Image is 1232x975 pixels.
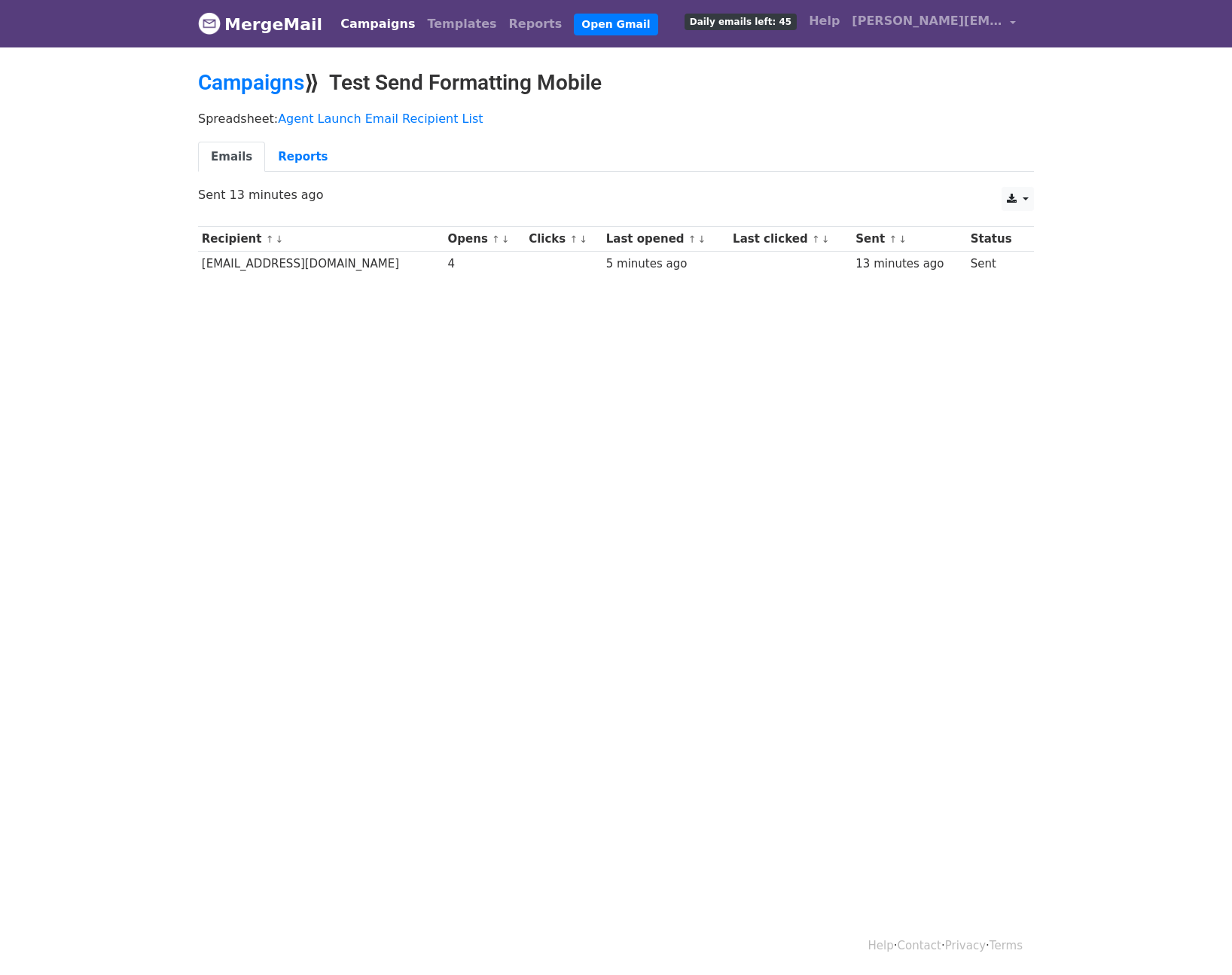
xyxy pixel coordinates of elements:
[574,14,657,35] a: Open Gmail
[898,234,907,245] a: ↓
[198,111,1034,127] p: Spreadsheet:
[502,234,510,245] a: ↓
[525,227,602,252] th: Clicks
[579,234,587,245] a: ↓
[198,187,1034,203] p: Sent 13 minutes ago
[334,9,421,39] a: Campaigns
[812,234,820,245] a: ↑
[990,939,1023,952] a: Terms
[602,227,729,252] th: Last opened
[444,227,526,252] th: Opens
[266,234,274,245] a: ↑
[967,252,1025,277] td: Sent
[855,255,963,273] div: 13 minutes ago
[606,255,726,273] div: 5 minutes ago
[945,939,986,952] a: Privacy
[278,112,483,126] a: Agent Launch Email Recipient List
[569,234,578,245] a: ↑
[846,6,1022,41] a: [PERSON_NAME][EMAIL_ADDRESS][DOMAIN_NAME]
[275,234,283,245] a: ↓
[803,6,846,36] a: Help
[868,939,894,952] a: Help
[198,70,304,95] a: Campaigns
[688,234,697,245] a: ↑
[698,234,706,245] a: ↓
[852,227,967,252] th: Sent
[198,12,221,35] img: MergeMail logo
[198,142,265,173] a: Emails
[448,255,522,273] div: 4
[198,227,444,252] th: Recipient
[889,234,897,245] a: ↑
[421,9,502,39] a: Templates
[729,227,852,252] th: Last clicked
[679,6,803,36] a: Daily emails left: 45
[503,9,569,39] a: Reports
[852,12,1002,30] span: [PERSON_NAME][EMAIL_ADDRESS][DOMAIN_NAME]
[492,234,500,245] a: ↑
[822,234,830,245] a: ↓
[685,14,797,30] span: Daily emails left: 45
[898,939,941,952] a: Contact
[198,8,322,40] a: MergeMail
[265,142,340,173] a: Reports
[198,70,1034,96] h2: ⟫ Test Send Formatting Mobile
[198,252,444,277] td: [EMAIL_ADDRESS][DOMAIN_NAME]
[967,227,1025,252] th: Status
